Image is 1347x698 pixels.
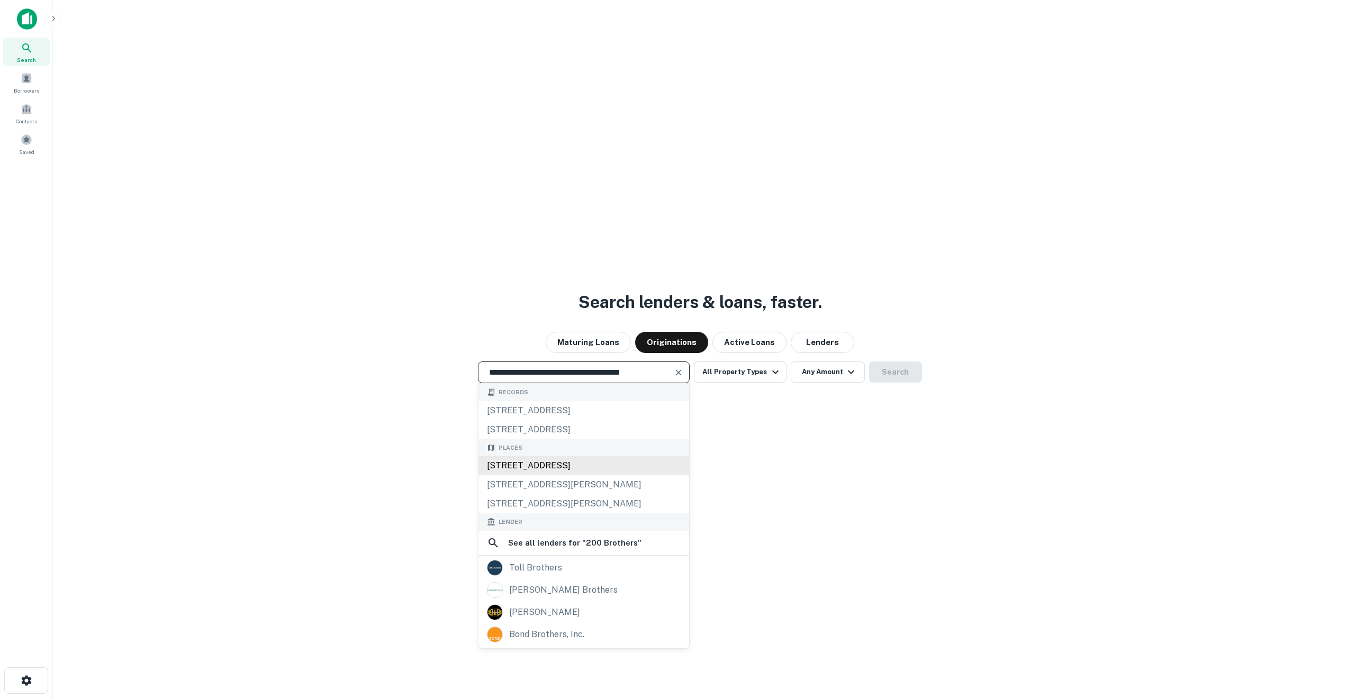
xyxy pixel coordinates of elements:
[487,560,502,575] img: picture
[478,401,689,420] div: [STREET_ADDRESS]
[478,623,689,646] a: bond brothers, inc.
[17,56,36,64] span: Search
[509,560,562,576] div: toll brothers
[635,332,708,353] button: Originations
[509,582,618,598] div: [PERSON_NAME] brothers
[478,579,689,601] a: [PERSON_NAME] brothers
[14,86,39,95] span: Borrowers
[3,99,50,128] a: Contacts
[499,518,522,527] span: Lender
[499,443,522,452] span: Places
[3,38,50,66] a: Search
[478,601,689,623] a: [PERSON_NAME]
[671,365,686,380] button: Clear
[487,583,502,597] img: picture
[487,605,502,620] img: picture
[509,627,584,642] div: bond brothers, inc.
[712,332,786,353] button: Active Loans
[791,332,854,353] button: Lenders
[578,289,822,315] h3: Search lenders & loans, faster.
[1294,613,1347,664] iframe: Chat Widget
[478,475,689,494] div: [STREET_ADDRESS][PERSON_NAME]
[3,130,50,158] a: Saved
[478,494,689,513] div: [STREET_ADDRESS][PERSON_NAME]
[509,604,580,620] div: [PERSON_NAME]
[499,388,528,397] span: Records
[478,420,689,439] div: [STREET_ADDRESS]
[478,456,689,475] div: [STREET_ADDRESS]
[3,68,50,97] a: Borrowers
[487,627,502,642] img: picture
[19,148,34,156] span: Saved
[546,332,631,353] button: Maturing Loans
[694,361,786,383] button: All Property Types
[478,557,689,579] a: toll brothers
[478,646,689,668] a: [PERSON_NAME] brothers
[508,537,641,549] h6: See all lenders for " 200 Brothers "
[16,117,37,125] span: Contacts
[791,361,865,383] button: Any Amount
[17,8,37,30] img: capitalize-icon.png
